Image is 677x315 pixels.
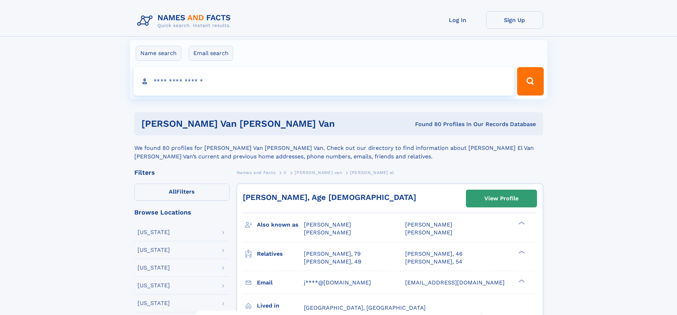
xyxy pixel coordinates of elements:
[237,168,276,177] a: Names and Facts
[405,250,463,258] a: [PERSON_NAME], 46
[138,229,170,235] div: [US_STATE]
[466,190,537,207] a: View Profile
[405,258,462,266] a: [PERSON_NAME], 54
[429,11,486,29] a: Log In
[257,219,304,231] h3: Also known as
[134,184,230,201] label: Filters
[189,46,233,61] label: Email search
[138,265,170,271] div: [US_STATE]
[141,119,375,128] h1: [PERSON_NAME] Van [PERSON_NAME] Van
[134,169,230,176] div: Filters
[169,188,176,195] span: All
[405,279,505,286] span: [EMAIL_ADDRESS][DOMAIN_NAME]
[284,170,287,175] span: V
[295,168,342,177] a: [PERSON_NAME] van
[257,300,304,312] h3: Lived in
[257,277,304,289] h3: Email
[484,190,519,207] div: View Profile
[134,135,543,161] div: We found 80 profiles for [PERSON_NAME] Van [PERSON_NAME] Van. Check out our directory to find inf...
[304,304,426,311] span: [GEOGRAPHIC_DATA], [GEOGRAPHIC_DATA]
[405,221,452,228] span: [PERSON_NAME]
[304,221,351,228] span: [PERSON_NAME]
[517,67,543,96] button: Search Button
[243,193,416,202] a: [PERSON_NAME], Age [DEMOGRAPHIC_DATA]
[295,170,342,175] span: [PERSON_NAME] van
[517,221,525,226] div: ❯
[134,11,237,31] img: Logo Names and Facts
[304,250,361,258] a: [PERSON_NAME], 79
[350,170,394,175] span: [PERSON_NAME] el
[517,250,525,254] div: ❯
[284,168,287,177] a: V
[134,209,230,216] div: Browse Locations
[138,247,170,253] div: [US_STATE]
[486,11,543,29] a: Sign Up
[375,120,536,128] div: Found 80 Profiles In Our Records Database
[405,229,452,236] span: [PERSON_NAME]
[138,283,170,288] div: [US_STATE]
[134,67,514,96] input: search input
[257,248,304,260] h3: Relatives
[138,300,170,306] div: [US_STATE]
[517,278,525,283] div: ❯
[304,258,361,266] a: [PERSON_NAME], 49
[304,229,351,236] span: [PERSON_NAME]
[136,46,181,61] label: Name search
